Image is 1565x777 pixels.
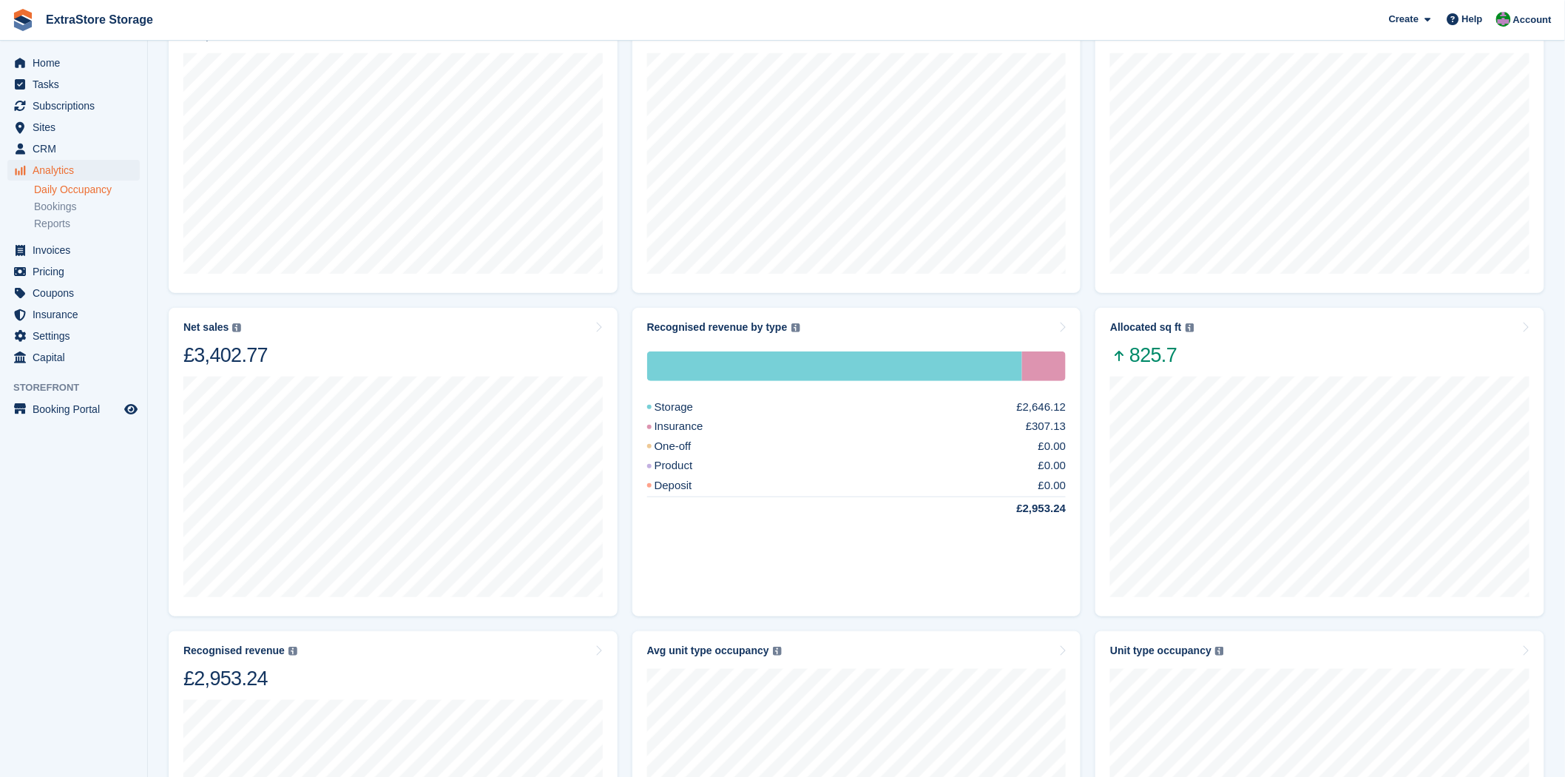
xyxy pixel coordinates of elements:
a: Bookings [34,200,140,214]
div: Avg unit type occupancy [647,645,769,657]
div: £0.00 [1038,477,1067,494]
a: menu [7,240,140,260]
span: Analytics [33,160,121,181]
a: menu [7,261,140,282]
span: Settings [33,326,121,346]
div: Unit type occupancy [1110,645,1211,657]
a: menu [7,117,140,138]
div: Storage [647,351,1023,381]
span: Booking Portal [33,399,121,420]
span: Coupons [33,283,121,303]
span: Home [33,53,121,73]
div: Deposit [647,477,728,494]
div: One-off [647,438,727,455]
img: icon-info-grey-7440780725fd019a000dd9b08b2336e03edf1995a4989e88bcd33f0948082b44.svg [1186,323,1194,332]
a: menu [7,160,140,181]
span: Account [1513,13,1552,27]
div: £2,953.24 [183,666,297,691]
div: Product [647,457,729,474]
div: £3,402.77 [183,343,268,368]
span: Storefront [13,380,147,395]
div: £2,953.24 [981,500,1067,517]
a: menu [7,95,140,116]
a: menu [7,347,140,368]
img: icon-info-grey-7440780725fd019a000dd9b08b2336e03edf1995a4989e88bcd33f0948082b44.svg [288,647,297,656]
div: Net sales [183,321,229,334]
a: menu [7,283,140,303]
img: icon-info-grey-7440780725fd019a000dd9b08b2336e03edf1995a4989e88bcd33f0948082b44.svg [232,323,241,332]
a: menu [7,53,140,73]
span: Invoices [33,240,121,260]
span: Pricing [33,261,121,282]
a: menu [7,304,140,325]
div: Storage [647,399,729,416]
div: Insurance [647,418,739,435]
div: £0.00 [1038,457,1067,474]
span: Subscriptions [33,95,121,116]
a: menu [7,138,140,159]
a: menu [7,326,140,346]
div: Allocated sq ft [1110,321,1181,334]
span: Help [1462,12,1483,27]
span: CRM [33,138,121,159]
div: £307.13 [1026,418,1066,435]
span: Insurance [33,304,121,325]
img: icon-info-grey-7440780725fd019a000dd9b08b2336e03edf1995a4989e88bcd33f0948082b44.svg [773,647,782,656]
img: stora-icon-8386f47178a22dfd0bd8f6a31ec36ba5ce8667c1dd55bd0f319d3a0aa187defe.svg [12,9,34,31]
a: Preview store [122,400,140,418]
div: £0.00 [1038,438,1067,455]
a: menu [7,74,140,95]
a: ExtraStore Storage [40,7,159,32]
img: Grant Daniel [1496,12,1511,27]
a: Reports [34,217,140,231]
div: Insurance [1022,351,1066,381]
span: Create [1389,12,1419,27]
img: icon-info-grey-7440780725fd019a000dd9b08b2336e03edf1995a4989e88bcd33f0948082b44.svg [1215,647,1224,656]
img: icon-info-grey-7440780725fd019a000dd9b08b2336e03edf1995a4989e88bcd33f0948082b44.svg [791,323,800,332]
div: Recognised revenue [183,645,285,657]
a: Daily Occupancy [34,183,140,197]
a: menu [7,399,140,420]
span: Sites [33,117,121,138]
div: £2,646.12 [1017,399,1067,416]
span: 825.7 [1110,343,1194,368]
span: Tasks [33,74,121,95]
div: Recognised revenue by type [647,321,788,334]
span: Capital [33,347,121,368]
